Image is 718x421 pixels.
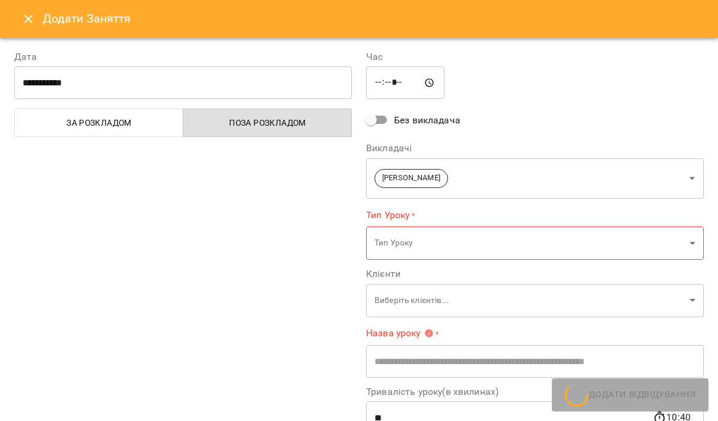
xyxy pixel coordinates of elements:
label: Тривалість уроку(в хвилинах) [366,387,704,397]
label: Тип Уроку [366,208,704,222]
button: Close [14,5,43,33]
button: За розкладом [14,109,183,137]
div: Тип Уроку [366,227,704,260]
h6: Додати Заняття [43,9,704,28]
label: Клієнти [366,269,704,279]
span: Назва уроку [366,328,434,338]
label: Дата [14,52,352,62]
div: [PERSON_NAME] [366,158,704,199]
label: Викладачі [366,143,704,153]
span: За розкладом [22,116,176,130]
div: Виберіть клієнтів... [366,283,704,317]
button: Поза розкладом [183,109,352,137]
p: Виберіть клієнтів... [374,295,685,307]
span: Поза розкладом [190,116,345,130]
p: Тип Уроку [374,237,685,249]
span: [PERSON_NAME] [375,173,447,184]
svg: Вкажіть назву уроку або виберіть клієнтів [424,328,434,338]
span: Без викладача [394,113,460,127]
label: Час [366,52,704,62]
